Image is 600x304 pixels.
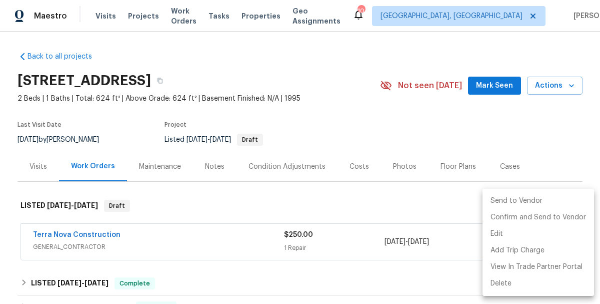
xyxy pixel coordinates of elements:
li: Confirm and Send to Vendor [482,209,594,226]
li: Send to Vendor [482,193,594,209]
li: Edit [482,226,594,242]
li: Add Trip Charge [482,242,594,259]
li: View In Trade Partner Portal [482,259,594,275]
li: Delete [482,275,594,292]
